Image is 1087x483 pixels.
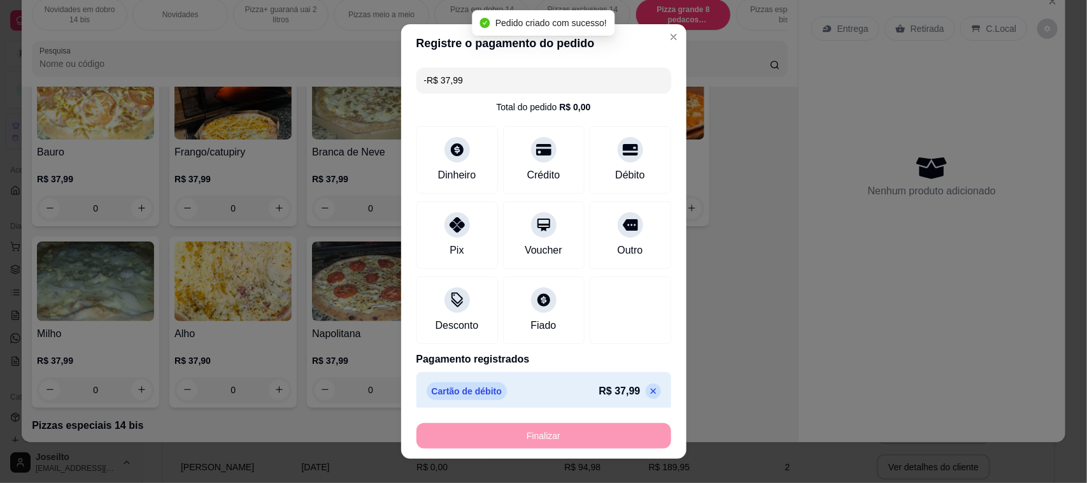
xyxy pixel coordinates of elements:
[617,243,643,258] div: Outro
[416,352,671,367] p: Pagamento registrados
[530,318,556,333] div: Fiado
[527,168,560,183] div: Crédito
[664,27,684,47] button: Close
[401,24,686,62] header: Registre o pagamento do pedido
[525,243,562,258] div: Voucher
[480,18,490,28] span: check-circle
[424,68,664,93] input: Ex.: hambúrguer de cordeiro
[615,168,644,183] div: Débito
[495,18,607,28] span: Pedido criado com sucesso!
[438,168,476,183] div: Dinheiro
[559,101,590,113] div: R$ 0,00
[599,384,641,399] p: R$ 37,99
[436,318,479,333] div: Desconto
[427,382,507,400] p: Cartão de débito
[450,243,464,258] div: Pix
[496,101,590,113] div: Total do pedido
